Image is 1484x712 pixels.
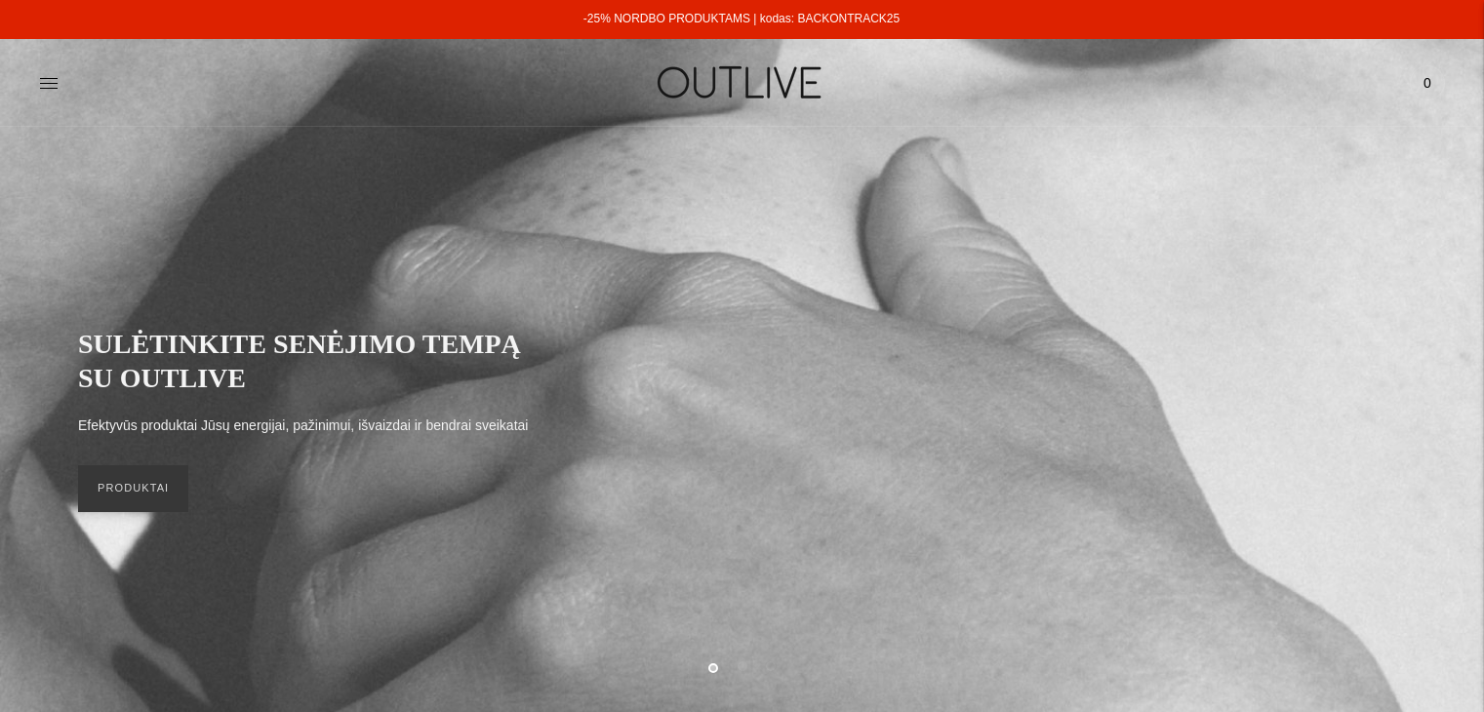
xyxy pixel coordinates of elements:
a: -25% NORDBO PRODUKTAMS | kodas: BACKONTRACK25 [583,12,900,25]
a: PRODUKTAI [78,465,188,512]
button: Move carousel to slide 1 [708,663,718,673]
h2: SULĖTINKITE SENĖJIMO TEMPĄ SU OUTLIVE [78,327,546,395]
img: OUTLIVE [620,49,863,116]
button: Move carousel to slide 2 [738,661,747,671]
span: 0 [1414,69,1441,97]
a: 0 [1410,61,1445,104]
p: Efektyvūs produktai Jūsų energijai, pažinimui, išvaizdai ir bendrai sveikatai [78,415,528,438]
button: Move carousel to slide 3 [766,661,776,671]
